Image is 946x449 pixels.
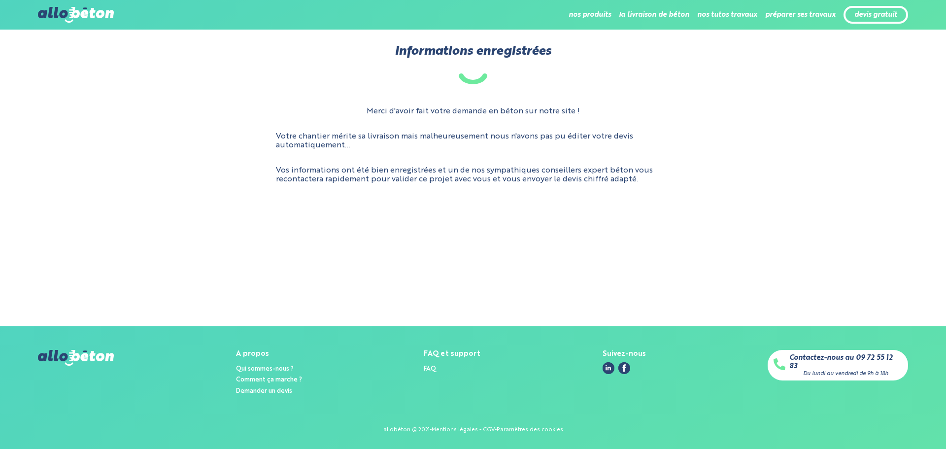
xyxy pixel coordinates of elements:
p: Votre chantier mérite sa livraison mais malheureusement nous n'avons pas pu éditer votre devis au... [276,132,670,150]
div: - [495,427,497,433]
li: nos tutos travaux [697,3,757,27]
a: Demander un devis [236,388,292,394]
li: préparer ses travaux [765,3,836,27]
div: FAQ et support [424,350,480,358]
li: nos produits [569,3,611,27]
img: allobéton [38,7,114,23]
div: A propos [236,350,302,358]
a: Mentions légales [432,427,478,433]
div: Du lundi au vendredi de 9h à 18h [803,371,888,377]
a: devis gratuit [854,11,897,19]
div: - [430,427,432,433]
p: Merci d'avoir fait votre demande en béton sur notre site ! [367,107,580,116]
div: allobéton @ 2021 [383,427,430,433]
a: CGV [483,427,495,433]
span: - [479,427,481,433]
li: la livraison de béton [619,3,689,27]
p: Vos informations ont été bien enregistrées et un de nos sympathiques conseillers expert béton vou... [276,166,670,184]
img: allobéton [38,350,114,366]
a: Contactez-nous au 09 72 55 12 83 [789,354,902,370]
a: Qui sommes-nous ? [236,366,294,372]
a: Comment ça marche ? [236,377,302,383]
a: FAQ [424,366,436,372]
div: Suivez-nous [603,350,646,358]
iframe: Help widget launcher [858,411,935,438]
a: Paramètres des cookies [497,427,563,433]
